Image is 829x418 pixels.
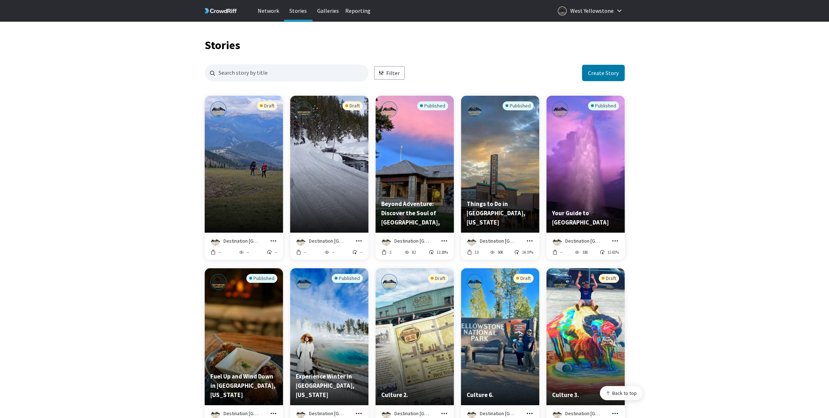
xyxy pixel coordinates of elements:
button: 11.61% [599,249,619,255]
p: West Yellowstone [570,5,614,16]
button: -- [296,249,306,255]
button: 14.37% [514,249,534,255]
button: -- [267,249,277,255]
img: Destination Yellowstone [296,274,312,290]
p: Culture 3. [552,390,619,400]
p: Experience Winter in West Yellowstone, Montana [296,372,363,400]
a: Preview story titled 'Your Guide to Yellowstone National Park' [546,228,625,234]
a: Preview story titled '' [205,228,283,234]
img: Destination Yellowstone [211,236,220,245]
p: -- [360,249,362,255]
p: Filter [386,69,400,77]
button: Back to top [600,386,642,400]
button: 336 [574,249,588,255]
img: Destination Yellowstone [210,101,226,117]
p: Beyond Adventure: Discover the Soul of West Yellowstone, Montana [381,199,448,227]
p: Destination [GEOGRAPHIC_DATA] [565,237,601,244]
a: Preview story titled 'Things to Do in West Yellowstone, Montana' [461,228,539,234]
button: 82 [404,249,416,255]
button: -- [352,249,363,255]
button: 12.20% [429,249,448,255]
button: -- [238,249,249,255]
input: Search for stories by name. Press enter to submit. [205,64,368,81]
img: Destination Yellowstone [467,101,483,117]
img: Destination Yellowstone [552,274,568,290]
button: -- [210,249,221,255]
p: Culture 2. [381,390,448,400]
button: 13 [467,249,479,255]
img: Destination Yellowstone [382,236,391,245]
button: Create a new story in story creator application [582,65,625,81]
button: 2 [381,249,392,255]
img: Logo for West Yellowstone [558,6,567,15]
div: Published [332,274,363,283]
p: -- [332,249,334,255]
img: Destination Yellowstone [552,236,562,245]
p: -- [247,249,249,255]
button: Filter [374,66,405,80]
img: Destination Yellowstone [381,274,397,290]
p: Destination [GEOGRAPHIC_DATA] [394,237,430,244]
button: 508 [489,249,503,255]
button: -- [324,249,335,255]
p: Culture 6. [467,390,534,400]
p: Fuel Up and Wind Down in West Yellowstone, Montana [210,372,277,400]
img: Destination Yellowstone [381,101,397,117]
p: 14.37% [522,249,533,255]
div: Draft [428,274,448,283]
p: Destination [GEOGRAPHIC_DATA] [309,237,345,244]
p: -- [275,249,277,255]
p: Your Guide to Yellowstone National Park [552,208,619,227]
button: -- [552,249,563,255]
div: Draft [599,274,619,283]
div: Published [417,101,448,110]
div: Published [246,274,277,283]
img: Destination Yellowstone [552,101,568,117]
img: Destination Yellowstone [210,274,226,290]
a: Preview story titled '' [290,228,368,234]
p: -- [560,249,562,255]
a: Preview story titled 'Beyond Adventure: Discover the Soul of West Yellowstone, Montana' [376,228,454,234]
h1: Stories [205,40,625,50]
p: 12.20% [437,249,448,255]
div: Draft [342,101,363,110]
p: 11.61% [608,249,619,255]
p: Destination [GEOGRAPHIC_DATA] [480,237,516,244]
p: -- [219,249,221,255]
p: Things to Do in West Yellowstone, Montana [467,199,534,227]
p: Destination [GEOGRAPHIC_DATA] [224,237,259,244]
img: Destination Yellowstone [296,101,312,117]
p: 82 [412,249,416,255]
img: Destination Yellowstone [296,236,305,245]
div: Draft [513,274,534,283]
img: Destination Yellowstone [467,236,476,245]
div: Published [503,101,534,110]
img: Destination Yellowstone [467,274,483,290]
p: 508 [498,249,503,255]
p: -- [304,249,306,255]
p: 336 [582,249,588,255]
div: Draft [257,101,277,110]
p: 13 [475,249,478,255]
p: 2 [389,249,391,255]
div: Published [588,101,619,110]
